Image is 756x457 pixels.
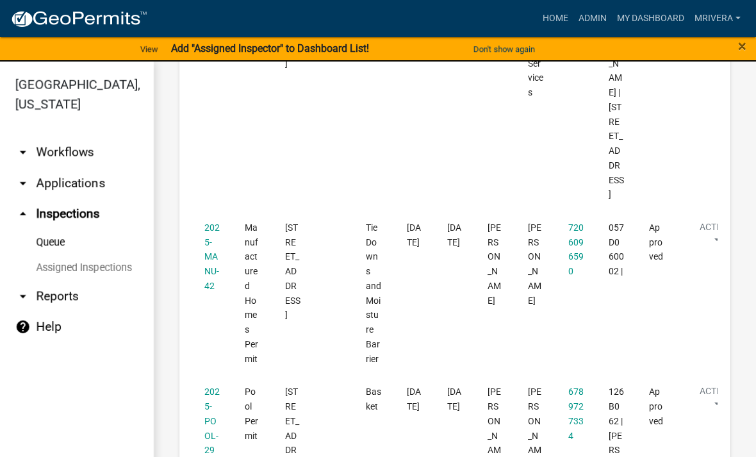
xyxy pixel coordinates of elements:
[285,222,300,320] span: 148 LITTLE RIVERVIEW RD
[447,385,463,414] div: [DATE]
[468,38,540,60] button: Don't show again
[15,288,31,304] i: arrow_drop_down
[528,222,541,306] span: Brandon Barrett
[171,42,369,54] strong: Add "Assigned Inspector" to Dashboard List!
[447,220,463,250] div: [DATE]
[245,386,258,440] span: Pool Permit
[738,37,746,55] span: ×
[538,6,573,31] a: Home
[738,38,746,54] button: Close
[612,6,689,31] a: My Dashboard
[573,6,612,31] a: Admin
[568,386,584,440] a: 6789727334
[488,222,501,306] span: Michele Rivera
[135,38,163,60] a: View
[366,222,381,364] span: Tie Downs and Moisture Barrier
[407,386,421,411] span: 08/15/2025
[366,386,381,411] span: Basket
[407,222,421,247] span: 08/14/2025
[649,222,663,262] span: Approved
[689,385,742,417] button: Action
[245,222,258,364] span: Manufactured Homes Permit
[204,222,220,291] a: 2025-MANU-42
[15,145,31,160] i: arrow_drop_down
[204,386,220,455] a: 2025-POOL-29
[15,206,31,222] i: arrow_drop_up
[689,6,746,31] a: mrivera
[689,220,742,253] button: Action
[15,319,31,335] i: help
[568,222,584,276] a: 7206096590
[649,386,663,426] span: Approved
[609,222,624,276] span: 057D060002 |
[15,176,31,191] i: arrow_drop_down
